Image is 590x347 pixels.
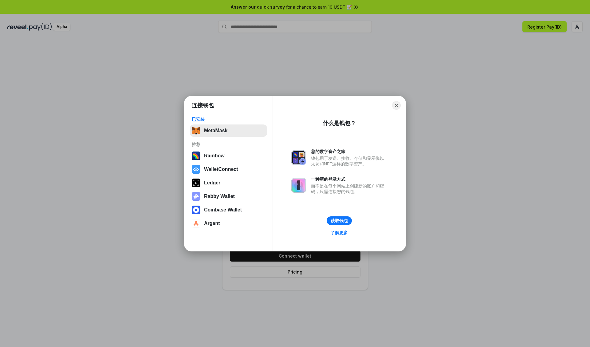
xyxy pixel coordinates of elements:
[323,120,356,127] div: 什么是钱包？
[192,152,200,160] img: svg+xml,%3Csvg%20width%3D%22120%22%20height%3D%22120%22%20viewBox%3D%220%200%20120%20120%22%20fil...
[331,230,348,235] div: 了解更多
[311,156,387,167] div: 钱包用于发送、接收、存储和显示像以太坊和NFT这样的数字资产。
[327,229,352,237] a: 了解更多
[190,124,267,137] button: MetaMask
[331,218,348,223] div: 获取钱包
[204,194,235,199] div: Rabby Wallet
[192,165,200,174] img: svg+xml,%3Csvg%20width%3D%2228%22%20height%3D%2228%22%20viewBox%3D%220%200%2028%2028%22%20fill%3D...
[192,206,200,214] img: svg+xml,%3Csvg%20width%3D%2228%22%20height%3D%2228%22%20viewBox%3D%220%200%2028%2028%22%20fill%3D...
[190,150,267,162] button: Rainbow
[204,167,238,172] div: WalletConnect
[192,142,265,147] div: 推荐
[192,219,200,228] img: svg+xml,%3Csvg%20width%3D%2228%22%20height%3D%2228%22%20viewBox%3D%220%200%2028%2028%22%20fill%3D...
[327,216,352,225] button: 获取钱包
[392,101,401,110] button: Close
[190,217,267,230] button: Argent
[190,163,267,175] button: WalletConnect
[311,183,387,194] div: 而不是在每个网站上创建新的账户和密码，只需连接您的钱包。
[192,192,200,201] img: svg+xml,%3Csvg%20xmlns%3D%22http%3A%2F%2Fwww.w3.org%2F2000%2Fsvg%22%20fill%3D%22none%22%20viewBox...
[204,180,220,186] div: Ledger
[204,207,242,213] div: Coinbase Wallet
[291,178,306,193] img: svg+xml,%3Csvg%20xmlns%3D%22http%3A%2F%2Fwww.w3.org%2F2000%2Fsvg%22%20fill%3D%22none%22%20viewBox...
[311,149,387,154] div: 您的数字资产之家
[190,204,267,216] button: Coinbase Wallet
[192,126,200,135] img: svg+xml,%3Csvg%20fill%3D%22none%22%20height%3D%2233%22%20viewBox%3D%220%200%2035%2033%22%20width%...
[190,190,267,203] button: Rabby Wallet
[190,177,267,189] button: Ledger
[192,102,214,109] h1: 连接钱包
[192,116,265,122] div: 已安装
[192,179,200,187] img: svg+xml,%3Csvg%20xmlns%3D%22http%3A%2F%2Fwww.w3.org%2F2000%2Fsvg%22%20width%3D%2228%22%20height%3...
[204,221,220,226] div: Argent
[311,176,387,182] div: 一种新的登录方式
[204,128,227,133] div: MetaMask
[291,150,306,165] img: svg+xml,%3Csvg%20xmlns%3D%22http%3A%2F%2Fwww.w3.org%2F2000%2Fsvg%22%20fill%3D%22none%22%20viewBox...
[204,153,225,159] div: Rainbow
